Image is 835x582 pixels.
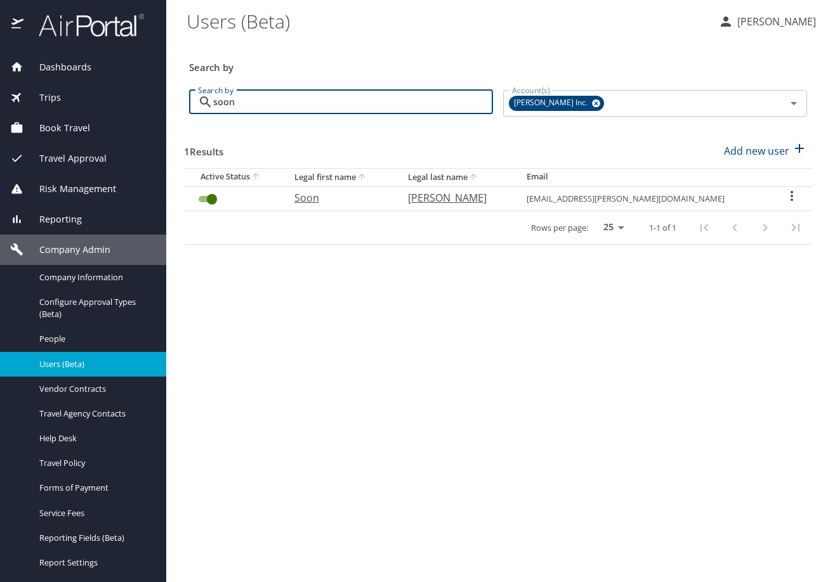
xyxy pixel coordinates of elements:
button: Add new user [719,137,812,165]
span: [PERSON_NAME] Inc. [509,96,595,110]
span: Help Desk [39,432,151,444]
th: Legal last name [398,168,516,186]
span: Travel Policy [39,457,151,469]
span: Forms of Payment [39,482,151,494]
th: Email [516,168,772,186]
span: Users (Beta) [39,358,151,370]
h3: 1 Results [184,137,223,159]
img: icon-airportal.png [11,13,25,37]
button: [PERSON_NAME] [713,10,821,33]
img: airportal-logo.png [25,13,144,37]
p: 1-1 of 1 [649,224,676,232]
th: Legal first name [284,168,398,186]
td: [EMAIL_ADDRESS][PERSON_NAME][DOMAIN_NAME] [516,186,772,210]
p: Soon [294,190,383,205]
button: sort [250,171,263,183]
span: Configure Approval Types (Beta) [39,296,151,320]
p: [PERSON_NAME] [408,190,501,205]
p: Add new user [724,143,789,158]
span: Reporting Fields (Beta) [39,532,151,544]
span: Travel Approval [23,152,107,165]
span: Trips [23,91,61,105]
span: Report Settings [39,557,151,569]
button: sort [468,172,480,184]
span: Service Fees [39,507,151,519]
th: Active Status [184,168,284,186]
h1: Users (Beta) [187,1,708,41]
span: Risk Management [23,182,116,196]
button: sort [356,172,369,184]
table: User Search Table [184,168,812,245]
select: rows per page [593,218,629,237]
span: Vendor Contracts [39,383,151,395]
input: Search by name or email [213,90,493,114]
p: Rows per page: [531,224,588,232]
span: Company Information [39,271,151,283]
span: Reporting [23,212,82,226]
span: People [39,333,151,345]
span: Company Admin [23,243,110,257]
button: Open [785,94,803,112]
span: Book Travel [23,121,90,135]
p: [PERSON_NAME] [733,14,816,29]
span: Dashboards [23,60,91,74]
div: [PERSON_NAME] Inc. [509,96,604,111]
h3: Search by [189,53,807,75]
span: Travel Agency Contacts [39,408,151,420]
